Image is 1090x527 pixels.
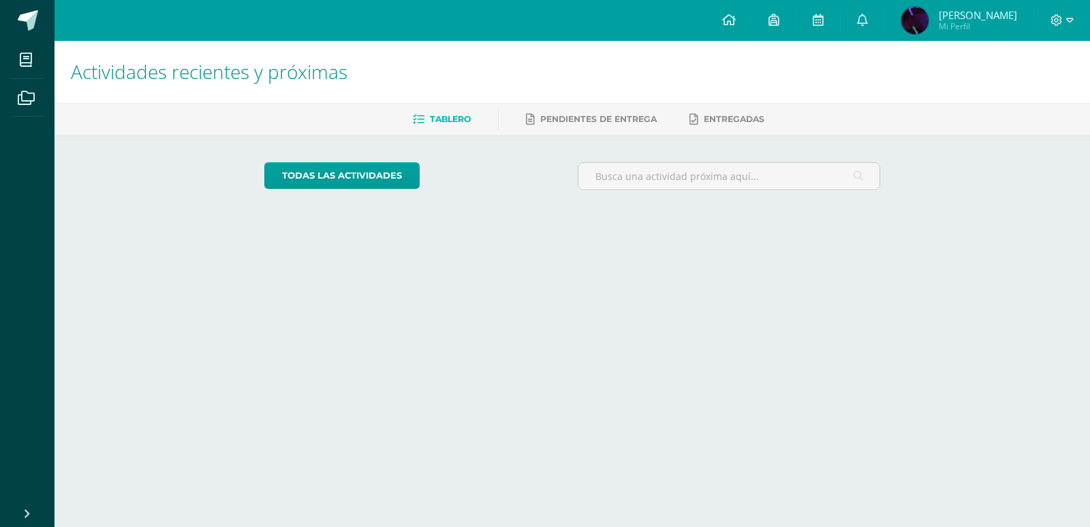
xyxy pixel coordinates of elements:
span: Pendientes de entrega [540,114,657,124]
a: Tablero [413,108,471,130]
span: Actividades recientes y próximas [71,59,347,85]
span: Entregadas [704,114,764,124]
span: Mi Perfil [939,20,1017,32]
a: Entregadas [689,108,764,130]
span: Tablero [430,114,471,124]
input: Busca una actividad próxima aquí... [578,163,880,190]
a: Pendientes de entrega [526,108,657,130]
span: [PERSON_NAME] [939,8,1017,22]
img: 1e13d0fc83288b33355647aa974a218e.png [901,7,929,34]
a: todas las Actividades [264,162,420,189]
